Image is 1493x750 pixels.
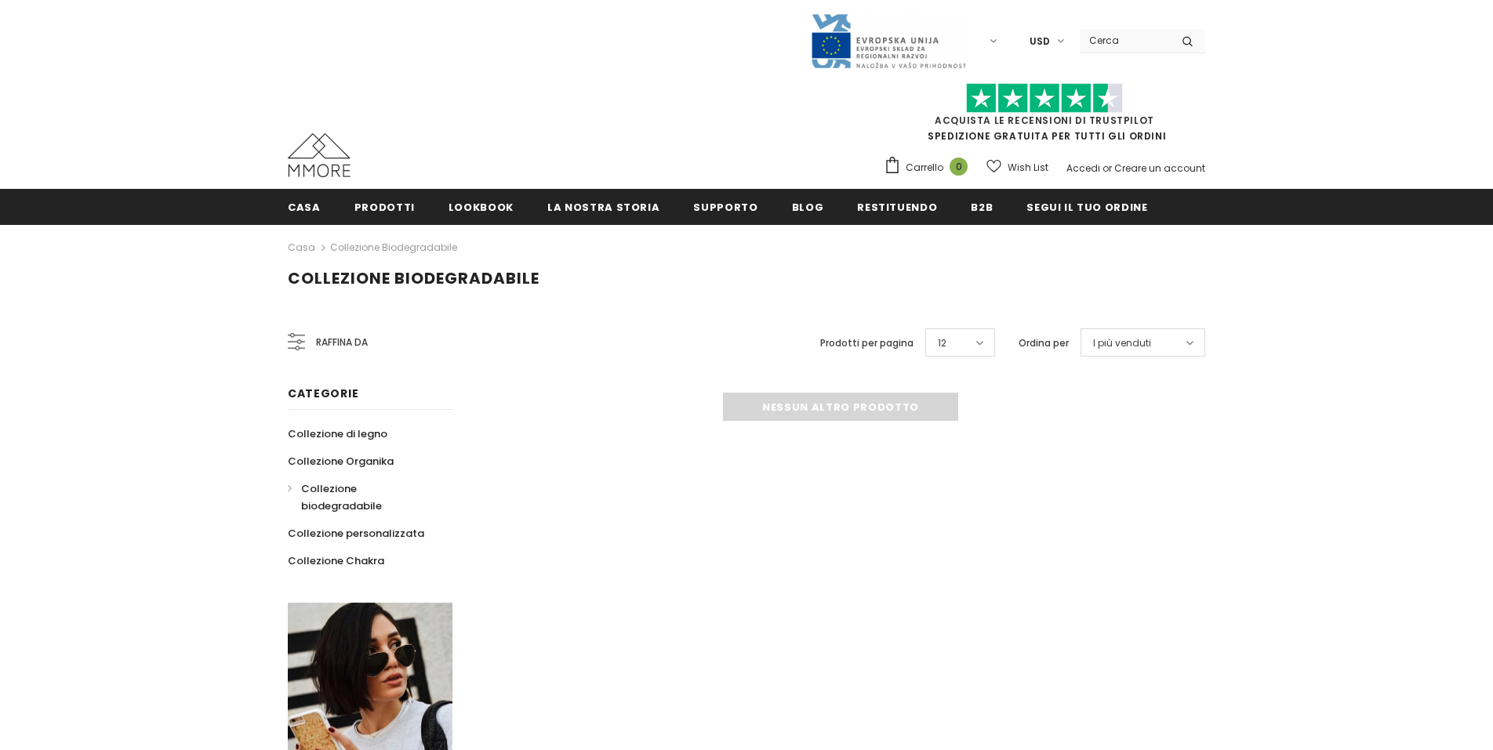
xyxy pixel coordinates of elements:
a: Acquista le recensioni di TrustPilot [935,114,1154,127]
a: Carrello 0 [884,156,975,179]
a: Collezione biodegradabile [288,475,435,520]
span: Collezione personalizzata [288,526,424,541]
a: Collezione Chakra [288,547,384,574]
a: Wish List [986,154,1048,181]
a: Prodotti [354,189,415,224]
span: Prodotti [354,200,415,215]
a: Segui il tuo ordine [1026,189,1147,224]
span: Segui il tuo ordine [1026,200,1147,215]
span: Blog [792,200,824,215]
a: supporto [693,189,757,224]
a: Casa [288,189,321,224]
span: SPEDIZIONE GRATUITA PER TUTTI GLI ORDINI [884,90,1205,143]
a: Collezione personalizzata [288,520,424,547]
span: Categorie [288,386,358,401]
label: Prodotti per pagina [820,335,914,351]
a: Collezione Organika [288,447,394,475]
span: 12 [938,335,946,351]
span: USD [1030,34,1050,49]
a: Collezione biodegradabile [330,241,457,254]
a: Creare un account [1114,161,1205,175]
span: Collezione biodegradabile [288,267,539,289]
span: Raffina da [316,334,368,351]
span: Wish List [1008,160,1048,176]
a: B2B [971,189,993,224]
span: La nostra storia [547,200,659,215]
input: Search Site [1080,29,1170,52]
span: Casa [288,200,321,215]
span: Collezione di legno [288,426,387,441]
span: Collezione biodegradabile [301,481,382,513]
img: Casi MMORE [288,133,351,177]
a: Blog [792,189,824,224]
span: Collezione Chakra [288,553,384,568]
a: Lookbook [449,189,514,224]
span: I più venduti [1093,335,1151,351]
a: Accedi [1066,161,1100,175]
img: Javni Razpis [810,13,967,70]
span: Carrello [906,160,943,176]
span: Collezione Organika [288,454,394,469]
span: Lookbook [449,200,514,215]
img: Fidati di Pilot Stars [966,83,1123,114]
span: supporto [693,200,757,215]
span: 0 [950,158,968,176]
span: B2B [971,200,993,215]
a: Javni Razpis [810,34,967,47]
a: Collezione di legno [288,420,387,447]
label: Ordina per [1019,335,1069,351]
span: Restituendo [857,200,937,215]
span: or [1102,161,1112,175]
a: La nostra storia [547,189,659,224]
a: Restituendo [857,189,937,224]
a: Casa [288,238,315,257]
